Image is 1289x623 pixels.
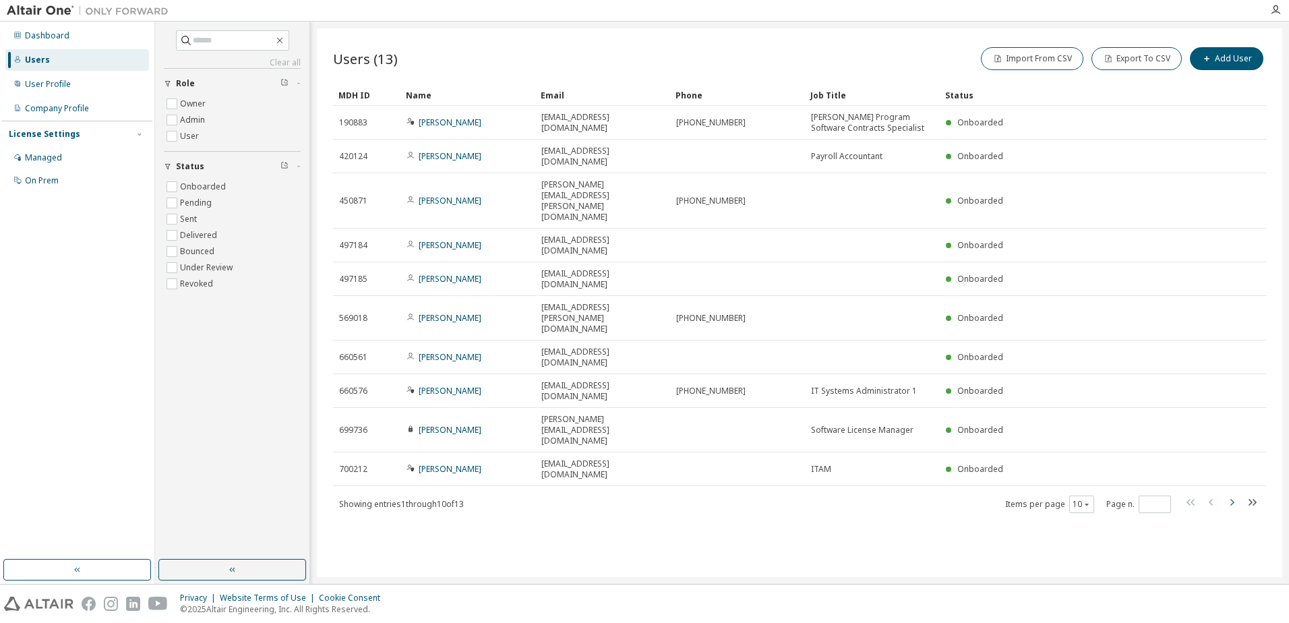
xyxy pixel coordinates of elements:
[180,128,202,144] label: User
[180,603,388,615] p: © 2025 Altair Engineering, Inc. All Rights Reserved.
[419,463,481,475] a: [PERSON_NAME]
[25,30,69,41] div: Dashboard
[339,240,367,251] span: 497184
[419,424,481,436] a: [PERSON_NAME]
[419,195,481,206] a: [PERSON_NAME]
[9,129,80,140] div: License Settings
[419,117,481,128] a: [PERSON_NAME]
[339,313,367,324] span: 569018
[25,103,89,114] div: Company Profile
[957,117,1003,128] span: Onboarded
[957,312,1003,324] span: Onboarded
[541,302,664,334] span: [EMAIL_ADDRESS][PERSON_NAME][DOMAIN_NAME]
[180,195,214,211] label: Pending
[339,498,464,510] span: Showing entries 1 through 10 of 13
[220,593,319,603] div: Website Terms of Use
[676,84,800,106] div: Phone
[676,386,746,396] span: [PHONE_NUMBER]
[1106,496,1171,513] span: Page n.
[339,386,367,396] span: 660576
[676,117,746,128] span: [PHONE_NUMBER]
[811,464,831,475] span: ITAM
[957,150,1003,162] span: Onboarded
[7,4,175,18] img: Altair One
[1073,499,1091,510] button: 10
[25,79,71,90] div: User Profile
[957,351,1003,363] span: Onboarded
[957,424,1003,436] span: Onboarded
[25,175,59,186] div: On Prem
[981,47,1083,70] button: Import From CSV
[280,161,289,172] span: Clear filter
[957,239,1003,251] span: Onboarded
[419,312,481,324] a: [PERSON_NAME]
[333,49,398,68] span: Users (13)
[164,57,301,68] a: Clear all
[180,593,220,603] div: Privacy
[811,386,917,396] span: IT Systems Administrator 1
[180,260,235,276] label: Under Review
[4,597,73,611] img: altair_logo.svg
[541,84,665,106] div: Email
[541,414,664,446] span: [PERSON_NAME][EMAIL_ADDRESS][DOMAIN_NAME]
[164,152,301,181] button: Status
[811,112,934,133] span: [PERSON_NAME] Program Software Contracts Specialist
[25,152,62,163] div: Managed
[339,274,367,285] span: 497185
[810,84,934,106] div: Job Title
[419,273,481,285] a: [PERSON_NAME]
[338,84,395,106] div: MDH ID
[541,268,664,290] span: [EMAIL_ADDRESS][DOMAIN_NAME]
[1005,496,1094,513] span: Items per page
[82,597,96,611] img: facebook.svg
[339,196,367,206] span: 450871
[419,385,481,396] a: [PERSON_NAME]
[176,78,195,89] span: Role
[280,78,289,89] span: Clear filter
[676,196,746,206] span: [PHONE_NUMBER]
[541,179,664,222] span: [PERSON_NAME][EMAIL_ADDRESS][PERSON_NAME][DOMAIN_NAME]
[339,151,367,162] span: 420124
[180,211,200,227] label: Sent
[541,146,664,167] span: [EMAIL_ADDRESS][DOMAIN_NAME]
[419,351,481,363] a: [PERSON_NAME]
[180,243,217,260] label: Bounced
[811,425,913,436] span: Software License Manager
[180,96,208,112] label: Owner
[541,458,664,480] span: [EMAIL_ADDRESS][DOMAIN_NAME]
[180,276,216,292] label: Revoked
[406,84,530,106] div: Name
[541,235,664,256] span: [EMAIL_ADDRESS][DOMAIN_NAME]
[164,69,301,98] button: Role
[541,347,664,368] span: [EMAIL_ADDRESS][DOMAIN_NAME]
[319,593,388,603] div: Cookie Consent
[339,352,367,363] span: 660561
[957,195,1003,206] span: Onboarded
[957,273,1003,285] span: Onboarded
[541,112,664,133] span: [EMAIL_ADDRESS][DOMAIN_NAME]
[339,425,367,436] span: 699736
[957,463,1003,475] span: Onboarded
[339,464,367,475] span: 700212
[676,313,746,324] span: [PHONE_NUMBER]
[1091,47,1182,70] button: Export To CSV
[176,161,204,172] span: Status
[419,150,481,162] a: [PERSON_NAME]
[25,55,50,65] div: Users
[957,385,1003,396] span: Onboarded
[811,151,882,162] span: Payroll Accountant
[541,380,664,402] span: [EMAIL_ADDRESS][DOMAIN_NAME]
[419,239,481,251] a: [PERSON_NAME]
[180,179,229,195] label: Onboarded
[180,227,220,243] label: Delivered
[104,597,118,611] img: instagram.svg
[339,117,367,128] span: 190883
[148,597,168,611] img: youtube.svg
[126,597,140,611] img: linkedin.svg
[945,84,1196,106] div: Status
[1190,47,1263,70] button: Add User
[180,112,208,128] label: Admin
